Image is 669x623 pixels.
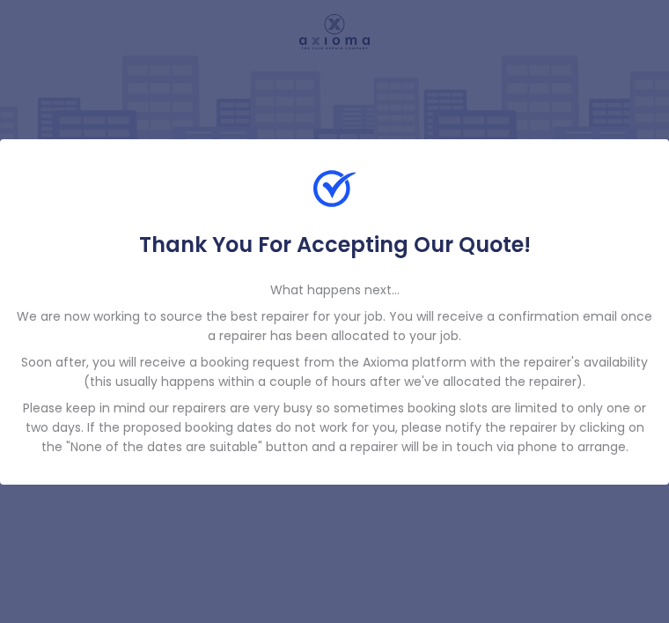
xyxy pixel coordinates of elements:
p: Soon after, you will receive a booking request from the Axioma platform with the repairer's avail... [14,352,655,391]
h5: Thank You For Accepting Our Quote! [14,231,655,259]
img: Check [313,167,356,210]
p: We are now working to source the best repairer for your job. You will receive a confirmation emai... [14,307,655,345]
p: Please keep in mind our repairers are very busy so sometimes booking slots are limited to only on... [14,398,655,456]
p: What happens next... [14,280,655,300]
